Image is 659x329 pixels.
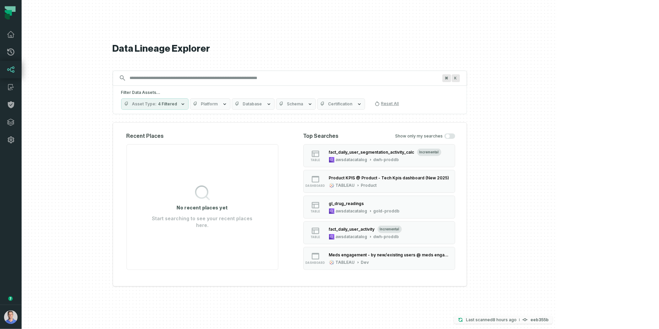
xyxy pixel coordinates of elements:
[113,43,467,55] h1: Data Lineage Explorer
[442,74,451,82] span: Press ⌘ + K to focus the search bar
[466,317,517,323] p: Last scanned
[4,310,18,324] img: avatar of Barak Forgoun
[454,316,553,324] button: Last scanned[DATE] 5:26:16 PMeeb355b
[452,74,460,82] span: Press ⌘ + K to focus the search bar
[493,317,517,322] relative-time: Aug 21, 2025, 5:26 PM GMT+3
[7,296,13,302] div: Tooltip anchor
[530,318,549,322] h4: eeb355b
